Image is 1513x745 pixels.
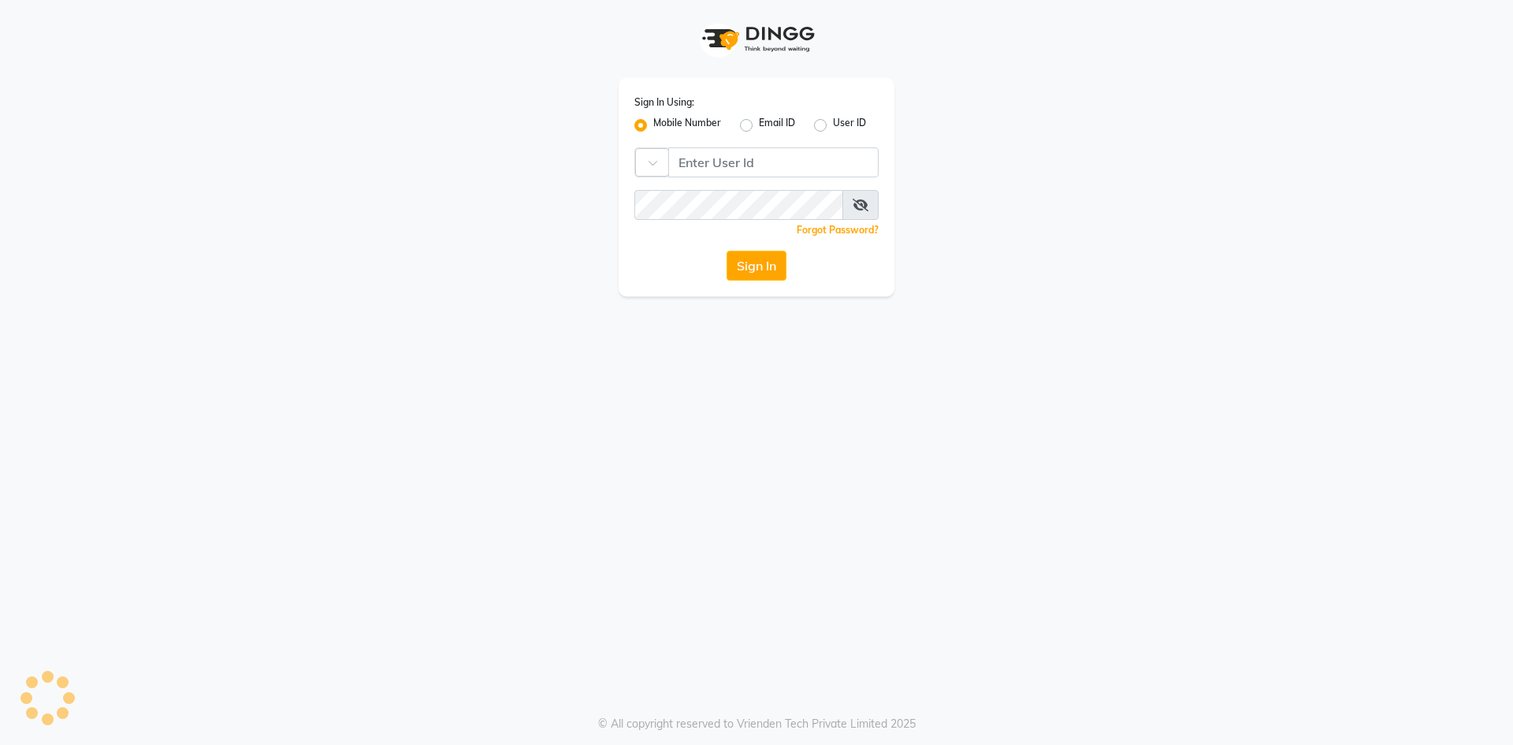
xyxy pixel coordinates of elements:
[653,116,721,135] label: Mobile Number
[693,16,820,62] img: logo1.svg
[833,116,866,135] label: User ID
[759,116,795,135] label: Email ID
[727,251,786,281] button: Sign In
[668,147,879,177] input: Username
[634,190,843,220] input: Username
[797,224,879,236] a: Forgot Password?
[634,95,694,110] label: Sign In Using:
